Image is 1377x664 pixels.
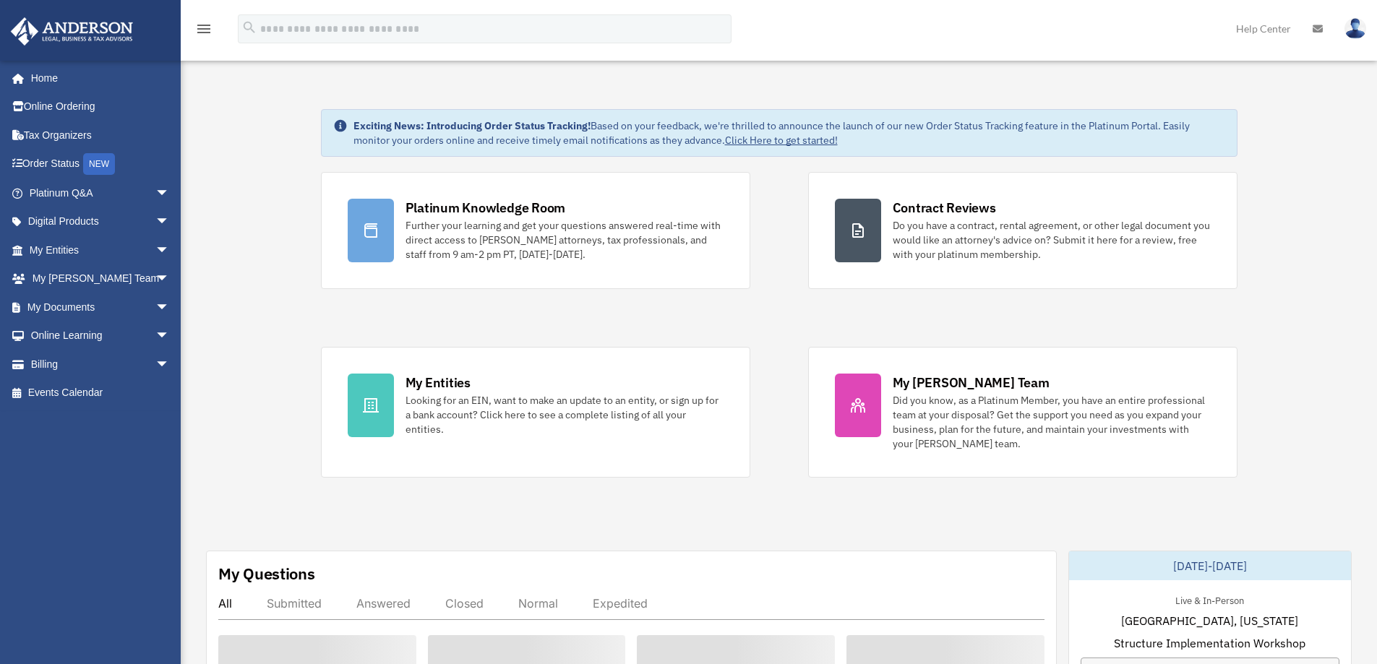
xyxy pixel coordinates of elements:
strong: Exciting News: Introducing Order Status Tracking! [353,119,591,132]
img: User Pic [1344,18,1366,39]
a: My Entitiesarrow_drop_down [10,236,192,264]
div: Further your learning and get your questions answered real-time with direct access to [PERSON_NAM... [406,218,724,262]
div: Submitted [267,596,322,611]
a: menu [195,25,213,38]
span: arrow_drop_down [155,322,184,351]
div: Closed [445,596,484,611]
a: Platinum Q&Aarrow_drop_down [10,178,192,207]
div: Expedited [593,596,648,611]
div: All [218,596,232,611]
div: Answered [356,596,411,611]
img: Anderson Advisors Platinum Portal [7,17,137,46]
a: Digital Productsarrow_drop_down [10,207,192,236]
a: Tax Organizers [10,121,192,150]
a: Online Ordering [10,92,192,121]
span: arrow_drop_down [155,293,184,322]
div: My [PERSON_NAME] Team [893,374,1050,392]
div: Contract Reviews [893,199,996,217]
div: My Questions [218,563,315,585]
span: arrow_drop_down [155,178,184,208]
a: Order StatusNEW [10,150,192,179]
div: Live & In-Person [1164,592,1256,607]
a: Events Calendar [10,379,192,408]
div: Normal [518,596,558,611]
a: My [PERSON_NAME] Teamarrow_drop_down [10,264,192,293]
span: arrow_drop_down [155,264,184,294]
a: My [PERSON_NAME] Team Did you know, as a Platinum Member, you have an entire professional team at... [808,347,1237,478]
div: [DATE]-[DATE] [1069,551,1351,580]
a: Online Learningarrow_drop_down [10,322,192,350]
span: arrow_drop_down [155,350,184,379]
div: Do you have a contract, rental agreement, or other legal document you would like an attorney's ad... [893,218,1211,262]
div: Platinum Knowledge Room [406,199,566,217]
div: Based on your feedback, we're thrilled to announce the launch of our new Order Status Tracking fe... [353,118,1225,147]
div: Did you know, as a Platinum Member, you have an entire professional team at your disposal? Get th... [893,393,1211,451]
i: menu [195,20,213,38]
span: [GEOGRAPHIC_DATA], [US_STATE] [1121,612,1298,629]
div: My Entities [406,374,471,392]
span: arrow_drop_down [155,236,184,265]
a: Contract Reviews Do you have a contract, rental agreement, or other legal document you would like... [808,172,1237,289]
a: Billingarrow_drop_down [10,350,192,379]
a: My Entities Looking for an EIN, want to make an update to an entity, or sign up for a bank accoun... [321,347,750,478]
i: search [241,20,257,35]
a: Click Here to get started! [725,134,838,147]
div: NEW [83,153,115,175]
span: arrow_drop_down [155,207,184,237]
a: Home [10,64,184,92]
span: Structure Implementation Workshop [1114,634,1305,652]
div: Looking for an EIN, want to make an update to an entity, or sign up for a bank account? Click her... [406,393,724,436]
a: My Documentsarrow_drop_down [10,293,192,322]
a: Platinum Knowledge Room Further your learning and get your questions answered real-time with dire... [321,172,750,289]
